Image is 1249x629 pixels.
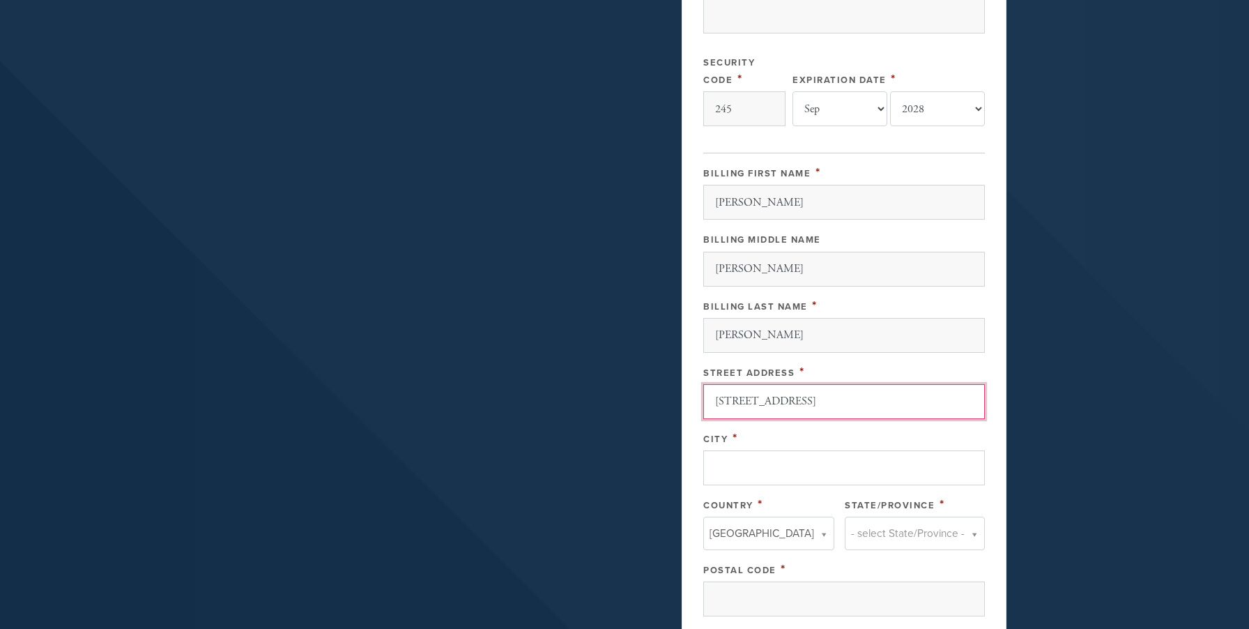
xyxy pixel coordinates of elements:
label: City [703,434,728,445]
label: Country [703,500,753,511]
a: [GEOGRAPHIC_DATA] [703,517,834,550]
span: This field is required. [891,71,896,86]
span: This field is required. [781,561,786,577]
label: Expiration Date [792,75,887,86]
select: Expiration Date year [890,91,985,126]
label: Postal Code [703,565,776,576]
span: This field is required. [940,497,945,512]
span: This field is required. [758,497,763,512]
select: Expiration Date month [792,91,887,126]
span: This field is required. [815,165,821,180]
label: Security Code [703,57,755,86]
label: Street Address [703,367,795,379]
span: This field is required. [737,71,743,86]
a: - select State/Province - [845,517,985,550]
label: State/Province [845,500,935,511]
span: This field is required. [799,364,805,379]
label: Billing First Name [703,168,811,179]
span: - select State/Province - [851,524,965,543]
span: This field is required. [733,430,738,446]
label: Billing Last Name [703,301,808,312]
span: This field is required. [812,298,818,313]
span: [GEOGRAPHIC_DATA] [710,524,814,543]
label: Billing Middle Name [703,234,821,245]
